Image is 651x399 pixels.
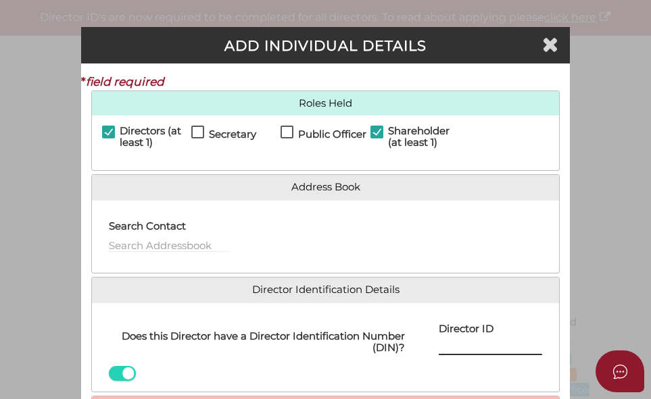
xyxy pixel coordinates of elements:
h4: Search Contact [109,221,186,232]
button: Open asap [596,350,644,392]
input: Search Addressbook [109,238,231,252]
h4: Does this Director have a Director Identification Number (DIN)? [109,331,405,353]
a: Director Identification Details [102,284,548,296]
h4: Director ID [439,323,493,335]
